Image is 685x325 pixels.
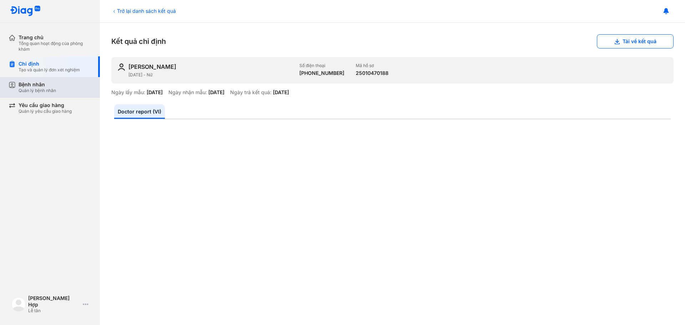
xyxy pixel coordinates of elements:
[111,7,176,15] div: Trở lại danh sách kết quả
[299,63,344,68] div: Số điện thoại
[19,61,80,67] div: Chỉ định
[11,297,26,311] img: logo
[111,34,674,49] div: Kết quả chỉ định
[117,63,126,71] img: user-icon
[168,89,207,96] div: Ngày nhận mẫu:
[208,89,224,96] div: [DATE]
[111,89,145,96] div: Ngày lấy mẫu:
[10,6,41,17] img: logo
[299,70,344,76] div: [PHONE_NUMBER]
[114,104,165,119] a: Doctor report (VI)
[28,308,80,314] div: Lễ tân
[128,63,176,71] div: [PERSON_NAME]
[19,88,56,93] div: Quản lý bệnh nhân
[19,108,72,114] div: Quản lý yêu cầu giao hàng
[19,34,91,41] div: Trang chủ
[597,34,674,49] button: Tải về kết quả
[19,67,80,73] div: Tạo và quản lý đơn xét nghiệm
[147,89,163,96] div: [DATE]
[28,295,80,308] div: [PERSON_NAME] Hợp
[128,72,294,78] div: [DATE] - Nữ
[356,70,389,76] div: 25010470188
[19,41,91,52] div: Tổng quan hoạt động của phòng khám
[273,89,289,96] div: [DATE]
[19,102,72,108] div: Yêu cầu giao hàng
[19,81,56,88] div: Bệnh nhân
[230,89,272,96] div: Ngày trả kết quả:
[356,63,389,68] div: Mã hồ sơ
